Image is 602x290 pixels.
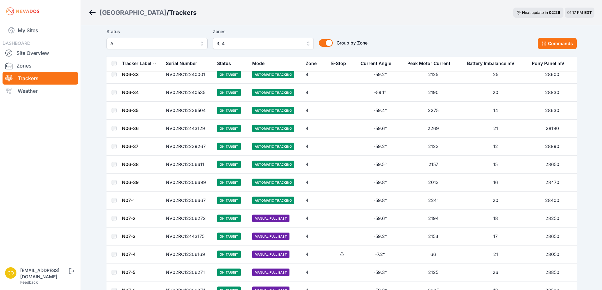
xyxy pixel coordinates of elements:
button: All [106,38,208,49]
label: Status [106,28,208,35]
td: 2241 [404,192,463,210]
td: 2157 [404,156,463,174]
button: Tracker Label [122,56,156,71]
a: N06-39 [122,180,139,185]
td: NV02RC12306667 [162,192,214,210]
div: Current Angle [361,60,391,67]
td: 16 [463,174,528,192]
span: Next update in [522,10,548,15]
td: 28650 [528,228,577,246]
td: -59.6° [357,210,403,228]
td: 2153 [404,228,463,246]
button: Commands [538,38,577,49]
td: 28050 [528,246,577,263]
img: Nevados [5,6,40,16]
a: Feedback [20,280,38,285]
td: 2275 [404,102,463,120]
td: 4 [302,66,327,84]
a: Trackers [3,72,78,85]
td: 15 [463,156,528,174]
span: Automatic Tracking [252,71,294,78]
span: On Target [217,197,241,204]
span: Group by Zone [337,40,368,45]
a: [GEOGRAPHIC_DATA] [100,8,167,17]
button: Peak Motor Current [407,56,455,71]
td: 4 [302,120,327,138]
td: 4 [302,174,327,192]
td: NV02RC12306169 [162,246,214,263]
td: NV02RC12239267 [162,138,214,156]
div: Status [217,60,231,67]
div: Zone [306,60,317,67]
td: -59.2° [357,66,403,84]
td: 4 [302,210,327,228]
td: 28250 [528,210,577,228]
span: On Target [217,107,241,114]
td: 2013 [404,174,463,192]
a: N06-38 [122,162,139,167]
span: Automatic Tracking [252,125,294,132]
button: Current Angle [361,56,396,71]
button: Pony Panel mV [532,56,569,71]
span: On Target [217,251,241,258]
td: 2123 [404,138,463,156]
td: 4 [302,228,327,246]
h3: Trackers [169,8,197,17]
span: 3, 4 [216,40,301,47]
a: N07-3 [122,234,136,239]
a: My Sites [3,23,78,38]
span: Manual Full East [252,269,289,276]
td: 21 [463,246,528,263]
button: Mode [252,56,270,71]
a: N06-37 [122,144,138,149]
span: Automatic Tracking [252,89,294,96]
a: N07-1 [122,198,135,203]
span: EDT [584,10,592,15]
div: Mode [252,60,265,67]
button: Zone [306,56,322,71]
td: NV02RC12240535 [162,84,214,102]
div: Pony Panel mV [532,60,564,67]
a: Site Overview [3,47,78,59]
span: On Target [217,179,241,186]
div: Serial Number [166,60,197,67]
td: 28830 [528,84,577,102]
span: Manual Full East [252,251,289,258]
button: E-Stop [331,56,351,71]
a: N07-5 [122,269,135,275]
td: -7.2° [357,246,403,263]
a: N07-2 [122,216,136,221]
label: Zones [213,28,314,35]
td: NV02RC12240001 [162,66,214,84]
div: Battery Imbalance mV [467,60,514,67]
span: On Target [217,89,241,96]
td: 4 [302,192,327,210]
td: 4 [302,246,327,263]
span: On Target [217,269,241,276]
span: DASHBOARD [3,40,30,46]
span: On Target [217,143,241,150]
td: -59.5° [357,156,403,174]
nav: Breadcrumb [88,4,197,21]
td: 28650 [528,156,577,174]
a: N06-35 [122,108,138,113]
a: Zones [3,59,78,72]
td: 4 [302,263,327,281]
td: 18 [463,210,528,228]
span: On Target [217,71,241,78]
a: N07-4 [122,252,136,257]
span: Automatic Tracking [252,179,294,186]
td: NV02RC12443175 [162,228,214,246]
td: 20 [463,192,528,210]
td: 2125 [404,263,463,281]
a: Weather [3,85,78,97]
span: Manual Full East [252,233,289,240]
td: NV02RC12306611 [162,156,214,174]
span: Automatic Tracking [252,161,294,168]
td: 28470 [528,174,577,192]
div: E-Stop [331,60,346,67]
td: 21 [463,120,528,138]
td: NV02RC12443129 [162,120,214,138]
td: NV02RC12306271 [162,263,214,281]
